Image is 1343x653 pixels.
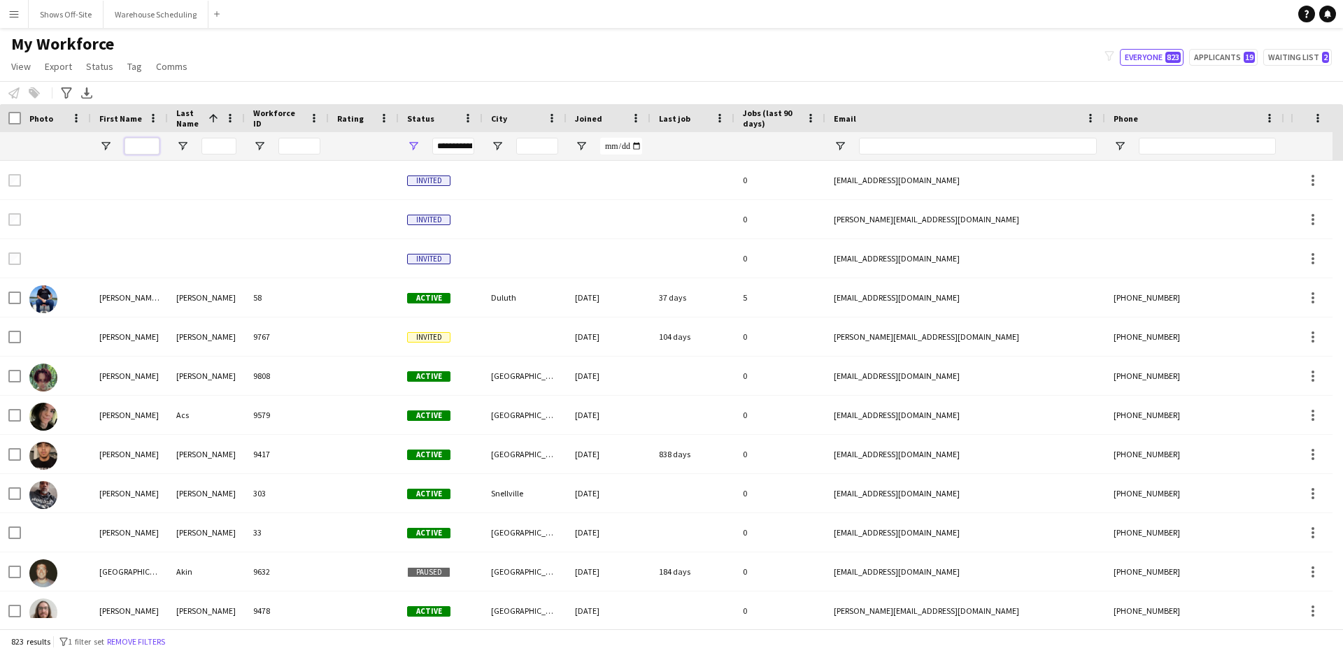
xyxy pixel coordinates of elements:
input: Email Filter Input [859,138,1097,155]
app-action-btn: Export XLSX [78,85,95,101]
img: Ryan Adams [29,442,57,470]
span: Status [407,113,434,124]
span: Last job [659,113,690,124]
a: Comms [150,57,193,76]
span: My Workforce [11,34,114,55]
img: Ronnie Adams Jr [29,481,57,509]
div: [GEOGRAPHIC_DATA] [483,591,567,630]
div: Duluth [483,278,567,317]
span: Invited [407,215,450,225]
img: J.W. “Bill” Abner [29,285,57,313]
img: Andrea Acs [29,403,57,431]
button: Open Filter Menu [407,140,420,152]
div: [PHONE_NUMBER] [1105,278,1284,317]
button: Waiting list2 [1263,49,1332,66]
span: Active [407,489,450,499]
a: Tag [122,57,148,76]
a: Export [39,57,78,76]
div: 9808 [245,357,329,395]
span: Active [407,293,450,303]
img: Josh Alba [29,598,57,626]
span: Last Name [176,108,203,129]
div: [EMAIL_ADDRESS][DOMAIN_NAME] [825,278,1105,317]
span: Phone [1114,113,1138,124]
div: [GEOGRAPHIC_DATA] [483,435,567,473]
div: 0 [734,513,825,552]
div: 184 days [651,552,734,591]
div: 5 [734,278,825,317]
button: Open Filter Menu [491,140,504,152]
button: Remove filters [104,634,168,650]
div: [PERSON_NAME] [91,513,168,552]
div: [GEOGRAPHIC_DATA] [483,396,567,434]
div: [DATE] [567,552,651,591]
div: [EMAIL_ADDRESS][DOMAIN_NAME] [825,239,1105,278]
div: [PERSON_NAME][EMAIL_ADDRESS][DOMAIN_NAME] [825,317,1105,356]
div: [EMAIL_ADDRESS][DOMAIN_NAME] [825,357,1105,395]
a: Status [80,57,119,76]
div: 104 days [651,317,734,356]
button: Shows Off-Site [29,1,104,28]
div: 33 [245,513,329,552]
div: 9417 [245,435,329,473]
div: [DATE] [567,278,651,317]
span: View [11,60,31,73]
span: Rating [337,113,364,124]
div: 0 [734,357,825,395]
div: 0 [734,317,825,356]
span: City [491,113,507,124]
div: [PERSON_NAME] “Bill” [91,278,168,317]
span: Invited [407,332,450,343]
div: 0 [734,200,825,238]
div: [GEOGRAPHIC_DATA] [91,552,168,591]
span: Email [834,113,856,124]
div: [EMAIL_ADDRESS][DOMAIN_NAME] [825,435,1105,473]
div: [PERSON_NAME] [91,435,168,473]
span: Status [86,60,113,73]
button: Open Filter Menu [99,140,112,152]
input: Row Selection is disabled for this row (unchecked) [8,252,21,265]
input: City Filter Input [516,138,558,155]
div: [PHONE_NUMBER] [1105,513,1284,552]
div: [EMAIL_ADDRESS][DOMAIN_NAME] [825,552,1105,591]
span: Active [407,450,450,460]
div: [PHONE_NUMBER] [1105,317,1284,356]
div: 58 [245,278,329,317]
div: [PERSON_NAME] [168,474,245,512]
button: Warehouse Scheduling [104,1,208,28]
div: [EMAIL_ADDRESS][DOMAIN_NAME] [825,396,1105,434]
button: Applicants19 [1189,49,1258,66]
div: [EMAIL_ADDRESS][DOMAIN_NAME] [825,513,1105,552]
div: [PERSON_NAME] [91,474,168,512]
div: [PERSON_NAME] [168,435,245,473]
span: 1 filter set [68,636,104,647]
div: 9632 [245,552,329,591]
span: 19 [1244,52,1255,63]
span: Comms [156,60,187,73]
div: [PHONE_NUMBER] [1105,396,1284,434]
span: Export [45,60,72,73]
input: Phone Filter Input [1139,138,1276,155]
div: [DATE] [567,513,651,552]
button: Open Filter Menu [253,140,266,152]
div: [PERSON_NAME] [168,278,245,317]
div: 0 [734,435,825,473]
div: [GEOGRAPHIC_DATA] [483,357,567,395]
div: [EMAIL_ADDRESS][DOMAIN_NAME] [825,161,1105,199]
div: 0 [734,591,825,630]
span: Active [407,606,450,617]
span: Invited [407,175,450,186]
input: Row Selection is disabled for this row (unchecked) [8,213,21,226]
div: [DATE] [567,474,651,512]
input: Joined Filter Input [600,138,642,155]
div: 0 [734,474,825,512]
span: Photo [29,113,53,124]
div: 0 [734,396,825,434]
span: Paused [407,567,450,577]
div: [PERSON_NAME] [91,591,168,630]
span: Invited [407,254,450,264]
div: 838 days [651,435,734,473]
span: First Name [99,113,142,124]
button: Open Filter Menu [1114,140,1126,152]
span: Jobs (last 90 days) [743,108,800,129]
